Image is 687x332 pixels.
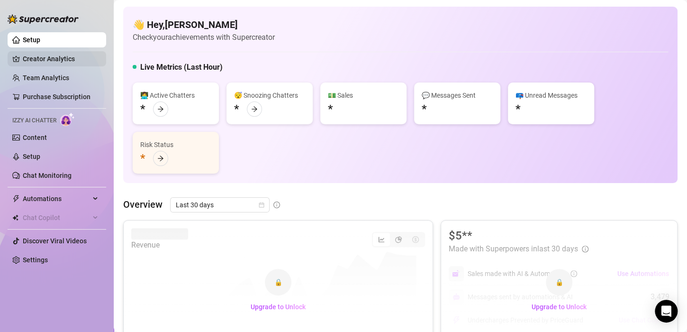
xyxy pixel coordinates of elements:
div: 👩‍💻 Active Chatters [140,90,211,101]
div: 🔒 [265,269,291,295]
h5: Live Metrics (Last Hour) [140,62,223,73]
div: 😴 Snoozing Chatters [234,90,305,101]
div: 📪 Unread Messages [515,90,587,101]
div: Open Intercom Messenger [655,300,678,323]
div: 💬 Messages Sent [422,90,493,101]
a: Creator Analytics [23,51,99,66]
div: Risk Status [140,139,211,150]
a: Discover Viral Videos [23,237,87,245]
button: Upgrade to Unlock [524,299,594,314]
article: Check your achievements with Supercreator [133,31,275,43]
a: Setup [23,153,40,160]
span: Upgrade to Unlock [251,303,306,311]
span: info-circle [273,202,280,208]
span: thunderbolt [12,195,20,203]
a: Chat Monitoring [23,172,72,179]
a: Settings [23,256,48,264]
span: Automations [23,191,90,206]
div: 💵 Sales [328,90,399,101]
a: Purchase Subscription [23,93,90,101]
span: Last 30 days [176,198,264,212]
span: arrow-right [157,106,164,112]
button: Upgrade to Unlock [243,299,313,314]
span: arrow-right [157,155,164,162]
span: calendar [259,202,264,208]
article: Overview [123,197,163,212]
span: Upgrade to Unlock [532,303,587,311]
img: logo-BBDzfeDw.svg [8,14,79,24]
span: Chat Copilot [23,210,90,225]
a: Content [23,134,47,141]
a: Setup [23,36,40,44]
img: AI Chatter [60,112,75,126]
a: Team Analytics [23,74,69,82]
div: 🔒 [546,269,572,295]
span: arrow-right [251,106,258,112]
span: Izzy AI Chatter [12,116,56,125]
h4: 👋 Hey, [PERSON_NAME] [133,18,275,31]
img: Chat Copilot [12,214,18,221]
